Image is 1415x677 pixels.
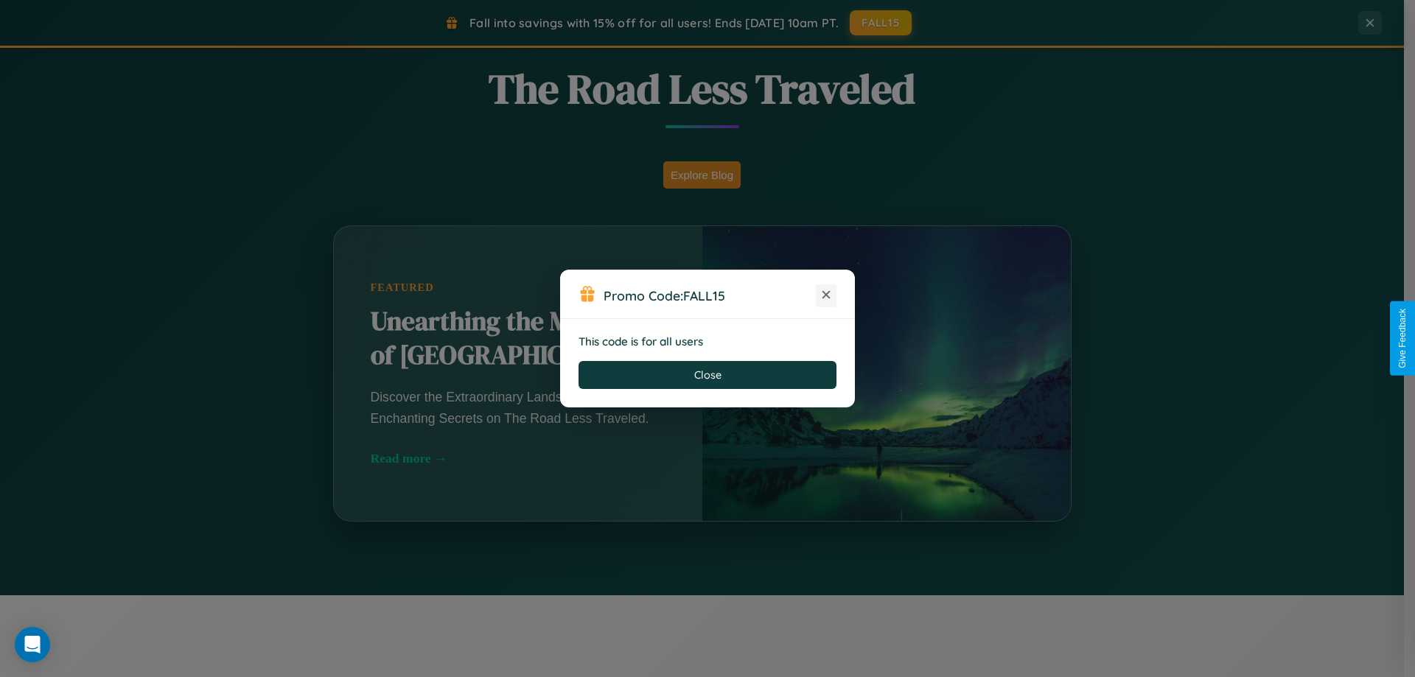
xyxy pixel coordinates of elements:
[579,334,703,348] strong: This code is for all users
[579,361,836,389] button: Close
[683,287,725,304] b: FALL15
[15,627,50,662] div: Open Intercom Messenger
[604,287,816,304] h3: Promo Code:
[1397,309,1408,368] div: Give Feedback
